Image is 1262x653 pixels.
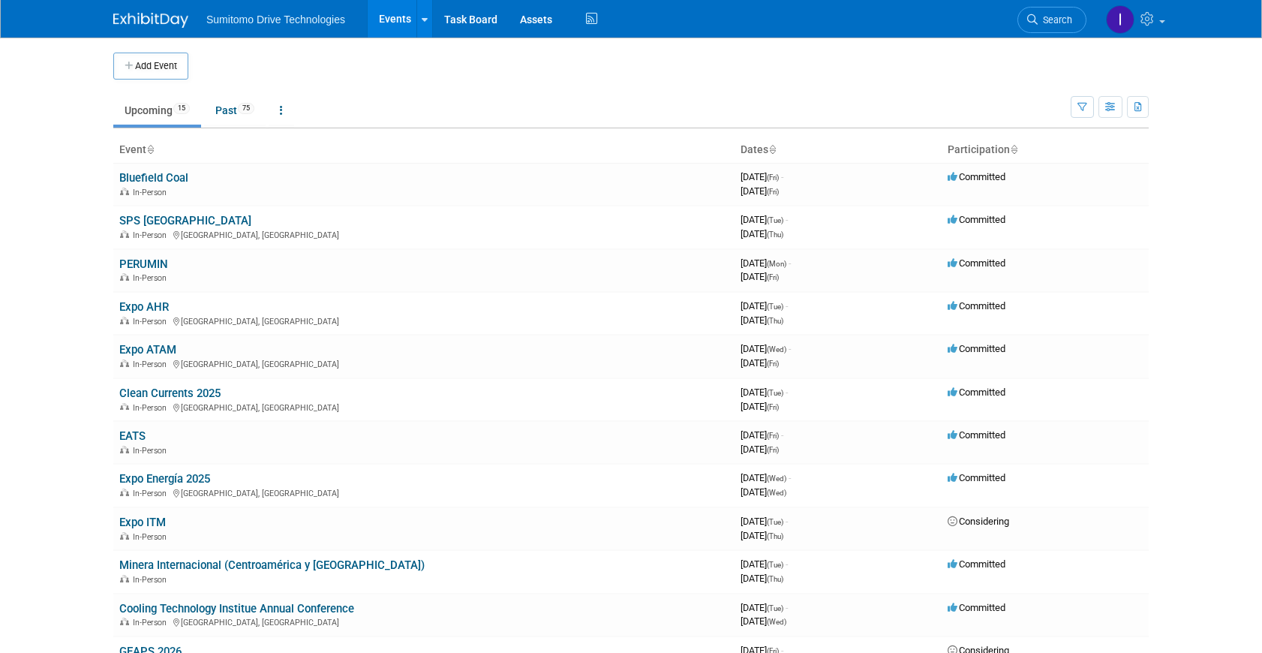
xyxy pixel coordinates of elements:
[735,137,942,163] th: Dates
[133,446,171,456] span: In-Person
[948,602,1005,613] span: Committed
[767,173,779,182] span: (Fri)
[767,317,783,325] span: (Thu)
[741,558,788,570] span: [DATE]
[741,171,783,182] span: [DATE]
[113,53,188,80] button: Add Event
[119,516,166,529] a: Expo ITM
[741,516,788,527] span: [DATE]
[120,403,129,411] img: In-Person Event
[789,257,791,269] span: -
[120,532,129,540] img: In-Person Event
[767,518,783,526] span: (Tue)
[767,302,783,311] span: (Tue)
[119,558,425,572] a: Minera Internacional (Centroamérica y [GEOGRAPHIC_DATA])
[741,271,779,282] span: [DATE]
[767,188,779,196] span: (Fri)
[120,230,129,238] img: In-Person Event
[767,273,779,281] span: (Fri)
[119,387,221,400] a: Clean Currents 2025
[133,403,171,413] span: In-Person
[133,360,171,369] span: In-Person
[786,558,788,570] span: -
[120,317,129,324] img: In-Person Event
[786,214,788,225] span: -
[948,387,1005,398] span: Committed
[119,343,176,357] a: Expo ATAM
[741,429,783,441] span: [DATE]
[741,387,788,398] span: [DATE]
[741,486,786,498] span: [DATE]
[741,214,788,225] span: [DATE]
[133,317,171,326] span: In-Person
[767,432,779,440] span: (Fri)
[948,300,1005,311] span: Committed
[741,401,779,412] span: [DATE]
[767,389,783,397] span: (Tue)
[146,143,154,155] a: Sort by Event Name
[768,143,776,155] a: Sort by Start Date
[767,345,786,354] span: (Wed)
[204,96,266,125] a: Past75
[119,300,169,314] a: Expo AHR
[119,602,354,615] a: Cooling Technology Institue Annual Conference
[767,561,783,569] span: (Tue)
[786,300,788,311] span: -
[786,602,788,613] span: -
[1010,143,1017,155] a: Sort by Participation Type
[948,171,1005,182] span: Committed
[786,516,788,527] span: -
[119,228,729,240] div: [GEOGRAPHIC_DATA], [GEOGRAPHIC_DATA]
[948,343,1005,354] span: Committed
[119,615,729,627] div: [GEOGRAPHIC_DATA], [GEOGRAPHIC_DATA]
[113,13,188,28] img: ExhibitDay
[789,472,791,483] span: -
[133,188,171,197] span: In-Person
[119,257,168,271] a: PERUMIN
[741,314,783,326] span: [DATE]
[767,604,783,612] span: (Tue)
[741,573,783,584] span: [DATE]
[120,360,129,367] img: In-Person Event
[119,401,729,413] div: [GEOGRAPHIC_DATA], [GEOGRAPHIC_DATA]
[767,474,786,483] span: (Wed)
[767,489,786,497] span: (Wed)
[133,618,171,627] span: In-Person
[948,472,1005,483] span: Committed
[741,185,779,197] span: [DATE]
[741,300,788,311] span: [DATE]
[767,230,783,239] span: (Thu)
[741,228,783,239] span: [DATE]
[948,214,1005,225] span: Committed
[789,343,791,354] span: -
[206,14,345,26] span: Sumitomo Drive Technologies
[741,257,791,269] span: [DATE]
[741,472,791,483] span: [DATE]
[113,137,735,163] th: Event
[1038,14,1072,26] span: Search
[119,171,188,185] a: Bluefield Coal
[133,575,171,585] span: In-Person
[120,489,129,496] img: In-Person Event
[741,444,779,455] span: [DATE]
[238,103,254,114] span: 75
[133,273,171,283] span: In-Person
[119,486,729,498] div: [GEOGRAPHIC_DATA], [GEOGRAPHIC_DATA]
[767,618,786,626] span: (Wed)
[767,403,779,411] span: (Fri)
[767,575,783,583] span: (Thu)
[120,273,129,281] img: In-Person Event
[133,230,171,240] span: In-Person
[741,615,786,627] span: [DATE]
[119,314,729,326] div: [GEOGRAPHIC_DATA], [GEOGRAPHIC_DATA]
[119,357,729,369] div: [GEOGRAPHIC_DATA], [GEOGRAPHIC_DATA]
[767,446,779,454] span: (Fri)
[741,530,783,541] span: [DATE]
[741,357,779,369] span: [DATE]
[120,618,129,625] img: In-Person Event
[948,257,1005,269] span: Committed
[767,532,783,540] span: (Thu)
[133,532,171,542] span: In-Person
[942,137,1149,163] th: Participation
[948,558,1005,570] span: Committed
